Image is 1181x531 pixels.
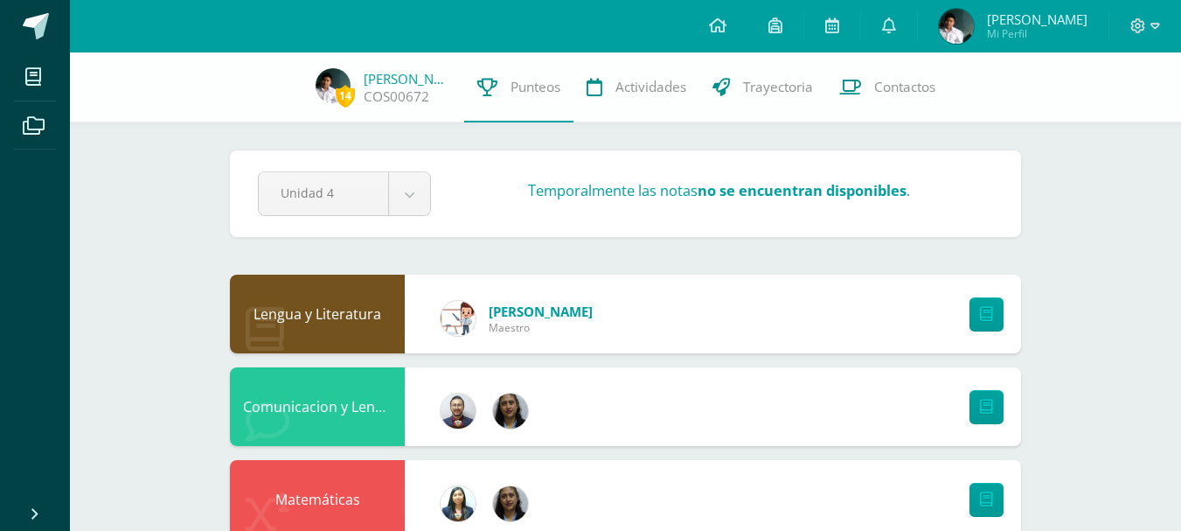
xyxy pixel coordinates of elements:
div: Lengua y Literatura [230,275,405,353]
span: Actividades [615,78,686,96]
a: [PERSON_NAME] [489,303,593,320]
img: 7b4256160ebb1349380938f6b688989c.png [441,486,476,521]
span: Contactos [874,78,935,96]
span: [PERSON_NAME] [987,10,1087,28]
div: Comunicacion y Lenguaje L3 [230,367,405,446]
img: ae0883259cc0ff7a98414bf9fd04ed3a.png [441,394,476,429]
a: Punteos [464,52,573,122]
img: 72adf09ccefca57803c21869994cf9bb.png [939,9,974,44]
img: 66b8cf1cec89364a4f61a7e3b14e6833.png [441,301,476,336]
span: 14 [336,85,355,107]
span: Punteos [511,78,560,96]
a: [PERSON_NAME] [364,70,451,87]
a: Trayectoria [699,52,826,122]
a: Actividades [573,52,699,122]
span: Mi Perfil [987,26,1087,41]
span: Trayectoria [743,78,813,96]
a: Unidad 4 [259,172,430,215]
img: 72adf09ccefca57803c21869994cf9bb.png [316,68,351,103]
a: Contactos [826,52,948,122]
span: Unidad 4 [281,172,366,213]
span: Maestro [489,320,593,335]
img: 82bf3ab6a799adf964157822bef4dd6a.png [493,486,528,521]
a: COS00672 [364,87,429,106]
img: 82bf3ab6a799adf964157822bef4dd6a.png [493,394,528,429]
strong: no se encuentran disponibles [698,181,907,200]
h3: Temporalmente las notas . [528,181,910,200]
